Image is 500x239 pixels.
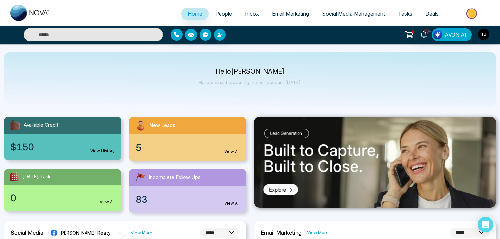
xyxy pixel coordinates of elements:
[322,10,385,17] span: Social Media Management
[199,80,302,85] p: Here's what happening in your account [DATE].
[416,28,432,40] a: 10+
[398,10,412,17] span: Tasks
[432,28,472,41] button: AVON AI
[209,8,239,20] a: People
[478,217,493,232] div: Open Intercom Messenger
[181,8,209,20] a: Home
[149,174,201,181] span: Incomplete Follow Ups
[433,30,442,39] img: Lead Flow
[316,8,392,20] a: Social Media Management
[125,117,250,161] a: New Leads5View All
[215,10,232,17] span: People
[136,141,142,155] span: 5
[199,69,302,74] p: Hello [PERSON_NAME]
[425,10,439,17] span: Deals
[11,230,43,236] h2: Social Media
[10,191,16,205] span: 0
[424,28,430,34] span: 10+
[134,172,146,183] img: followUps.svg
[22,173,51,181] span: [DATE] Task
[188,10,202,17] span: Home
[224,149,240,155] a: View All
[445,31,466,39] span: AVON AI
[90,148,115,154] a: View History
[59,230,111,236] span: [PERSON_NAME] Realty
[272,10,309,17] span: Email Marketing
[224,200,240,206] a: View All
[392,8,419,20] a: Tasks
[125,169,250,213] a: Incomplete Follow Ups83View All
[239,8,265,20] a: Inbox
[265,8,316,20] a: Email Marketing
[24,121,58,129] span: Available Credit
[100,199,115,205] a: View All
[136,193,147,206] span: 83
[149,122,175,129] span: New Leads
[261,230,302,236] h2: Email Marketing
[9,172,20,182] img: todayTask.svg
[245,10,259,17] span: Inbox
[131,230,152,236] a: View More
[10,5,50,21] img: Nova CRM Logo
[9,119,21,131] img: availableCredit.svg
[10,140,34,154] span: $150
[449,6,496,21] img: Market-place.gif
[134,119,147,132] img: newLeads.svg
[307,230,329,236] a: View More
[478,29,489,40] img: User Avatar
[254,117,496,208] img: .
[419,8,445,20] a: Deals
